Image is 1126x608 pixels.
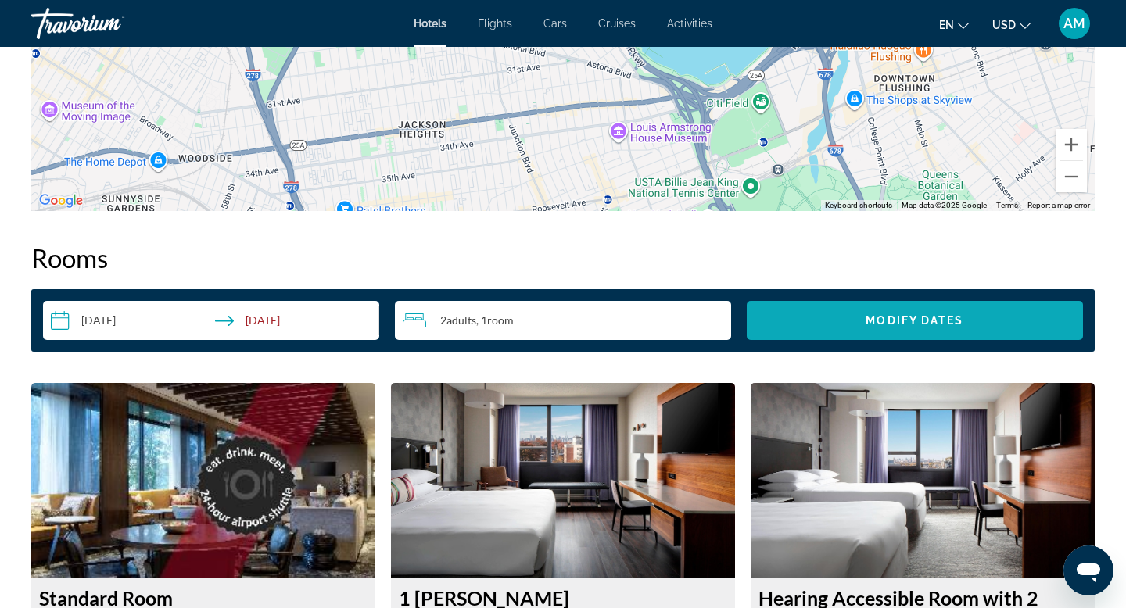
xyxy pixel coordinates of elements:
button: Select check in and out date [43,301,379,340]
button: Modify Dates [747,301,1083,340]
a: Terms (opens in new tab) [996,201,1018,209]
a: Hotels [414,17,446,30]
button: User Menu [1054,7,1095,40]
a: Flights [478,17,512,30]
button: Change currency [992,13,1031,36]
a: Open this area in Google Maps (opens a new window) [35,191,87,211]
button: Keyboard shortcuts [825,200,892,211]
span: AM [1063,16,1085,31]
iframe: Button to launch messaging window [1063,545,1113,595]
img: Hearing Accessible Room with 2 Double Beds [751,383,1095,578]
button: Zoom out [1056,161,1087,192]
img: Google [35,191,87,211]
span: Room [487,313,514,327]
h2: Rooms [31,242,1095,274]
span: USD [992,19,1016,31]
a: Activities [667,17,712,30]
span: , 1 [476,314,514,327]
a: Travorium [31,3,188,44]
span: Map data ©2025 Google [902,201,987,209]
button: Travelers: 2 adults, 0 children [395,301,731,340]
span: 2 [440,314,476,327]
img: Standard Room [31,383,375,578]
img: 1 King Bed Room [391,383,735,578]
span: Adults [446,313,476,327]
a: Report a map error [1027,201,1090,209]
span: en [939,19,954,31]
button: Zoom in [1056,129,1087,160]
a: Cruises [598,17,636,30]
span: Modify Dates [866,314,963,327]
button: Change language [939,13,969,36]
a: Cars [543,17,567,30]
div: Search widget [43,301,1083,340]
